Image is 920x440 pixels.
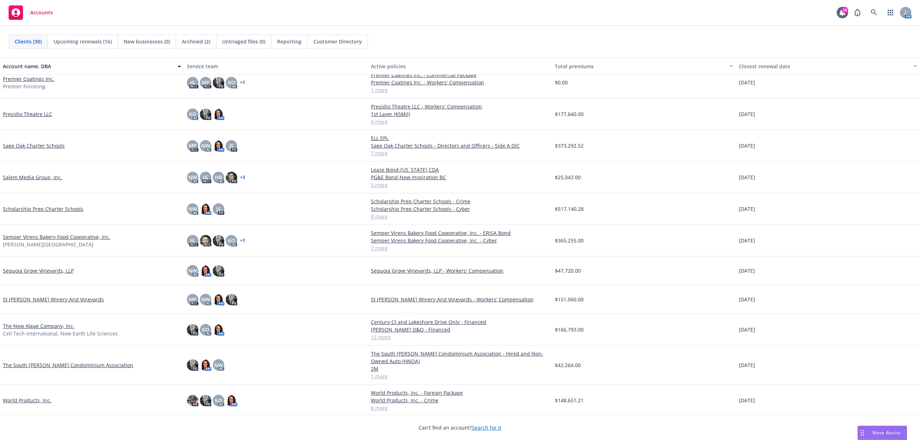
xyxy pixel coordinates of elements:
[850,5,865,20] a: Report a Bug
[30,10,53,15] span: Accounts
[229,142,234,149] span: JS
[371,71,549,79] a: Premier Coatings Inc. - Commercial Package
[313,38,362,45] span: Customer Directory
[213,77,224,88] img: photo
[371,118,549,125] a: 4 more
[555,361,581,369] span: $42,264.00
[555,296,584,303] span: $151,060.00
[555,326,584,333] span: $166,793.00
[873,430,901,436] span: Nova Assist
[3,173,62,181] a: Salem Media Group, Inc.
[215,173,222,181] span: HB
[739,62,909,70] div: Closest renewal date
[200,359,211,371] img: photo
[371,79,549,86] a: Premier Coatings Inc. - Workers' Compensation
[226,294,237,305] img: photo
[857,426,907,440] button: Nova Assist
[371,181,549,189] a: 5 more
[190,237,195,244] span: JG
[739,267,755,274] span: [DATE]
[371,213,549,220] a: 8 more
[739,296,755,303] span: [DATE]
[739,142,755,149] span: [DATE]
[3,83,45,90] span: Premier Finishing
[371,372,549,380] a: 1 more
[739,79,755,86] span: [DATE]
[371,205,549,213] a: Scholarship Prep Charter Schools - Cyber
[739,397,755,404] span: [DATE]
[202,326,209,333] span: KO
[215,397,222,404] span: KO
[739,361,755,369] span: [DATE]
[213,235,224,246] img: photo
[189,142,197,149] span: MP
[371,244,549,252] a: 7 more
[555,237,584,244] span: $365,255.00
[552,57,736,75] button: Total premiums
[867,5,881,20] a: Search
[371,326,549,333] a: [PERSON_NAME] D&O - Financed
[200,395,211,406] img: photo
[213,265,224,277] img: photo
[213,294,224,305] img: photo
[189,110,196,118] span: KO
[371,237,549,244] a: Semper Virens Bakery Food Cooperative, Inc. - Cyber
[371,142,549,149] a: Sage Oak Charter Schools - Directors and Officers - Side A DIC
[6,3,56,23] a: Accounts
[371,86,549,94] a: 1 more
[472,424,501,431] a: Search for it
[188,173,197,181] span: NW
[277,38,302,45] span: Reporting
[226,172,237,183] img: photo
[124,38,170,45] span: New businesses (0)
[213,324,224,335] img: photo
[3,361,133,369] a: The South [PERSON_NAME] Condominium Association
[200,108,211,120] img: photo
[3,205,83,213] a: Scholarship Prep Charter Schools
[371,389,549,397] a: World Products, Inc. - Foreign Package
[739,173,755,181] span: [DATE]
[187,62,365,70] div: Service team
[189,296,197,303] span: MP
[213,108,224,120] img: photo
[739,205,755,213] span: [DATE]
[3,296,104,303] a: St [PERSON_NAME] Winery And Vineyards
[555,110,584,118] span: $177,640.00
[371,110,549,118] a: 1st Layer ($5Mil)
[3,62,173,70] div: Account name, DBA
[371,166,549,173] a: Lease Bond-[US_STATE] CDA
[3,75,54,83] a: Premier Coatings Inc.
[240,175,245,180] a: + 3
[216,205,221,213] span: JS
[201,142,210,149] span: NW
[3,330,118,337] span: Cell Tech International, New Earth Life Sciences
[3,142,65,149] a: Sage Oak Charter Schools
[240,238,245,243] a: + 1
[187,395,198,406] img: photo
[201,296,210,303] span: NW
[371,318,549,326] a: Century Ct and Lakeshore Drive Only - Financed
[190,79,195,86] span: JG
[371,296,549,303] a: St [PERSON_NAME] Winery And Vineyards - Workers' Compensation
[213,140,224,152] img: photo
[226,395,237,406] img: photo
[188,267,197,274] span: NW
[842,7,848,13] div: 18
[3,267,74,274] a: Sequoia Grove Vineyards, LLP
[182,38,210,45] span: Archived (2)
[54,38,112,45] span: Upcoming renewals (16)
[739,237,755,244] span: [DATE]
[736,57,920,75] button: Closest renewal date
[739,326,755,333] span: [DATE]
[240,80,245,85] a: + 1
[739,110,755,118] span: [DATE]
[3,233,110,241] a: Semper Virens Bakery Food Cooperative, Inc.
[371,103,549,110] a: Presidio Theatre LLC - Workers' Compensation
[187,359,198,371] img: photo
